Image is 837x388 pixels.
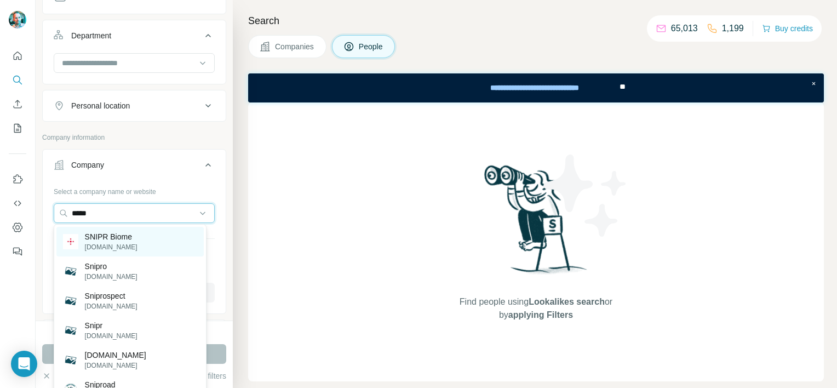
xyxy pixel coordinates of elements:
[71,30,111,41] div: Department
[71,100,130,111] div: Personal location
[71,159,104,170] div: Company
[9,242,26,261] button: Feedback
[9,169,26,189] button: Use Surfe on LinkedIn
[448,295,623,322] span: Find people using or by
[9,218,26,237] button: Dashboard
[63,293,78,309] img: Sniprospect
[9,11,26,28] img: Avatar
[85,261,137,272] p: Snipro
[43,22,226,53] button: Department
[63,264,78,279] img: Snipro
[85,350,146,361] p: [DOMAIN_NAME]
[85,290,137,301] p: Sniprospect
[85,231,137,242] p: SNIPR Biome
[9,46,26,66] button: Quick start
[9,70,26,90] button: Search
[54,182,215,197] div: Select a company name or website
[536,146,635,245] img: Surfe Illustration - Stars
[275,41,315,52] span: Companies
[43,152,226,182] button: Company
[9,118,26,138] button: My lists
[63,234,78,249] img: SNIPR Biome
[529,297,605,306] span: Lookalikes search
[479,162,593,284] img: Surfe Illustration - Woman searching with binoculars
[63,352,78,368] img: sniprf.ru
[85,320,137,331] p: Snipr
[42,370,73,381] button: Clear
[9,94,26,114] button: Enrich CSV
[9,193,26,213] button: Use Surfe API
[42,133,226,142] p: Company information
[85,361,146,370] p: [DOMAIN_NAME]
[85,301,137,311] p: [DOMAIN_NAME]
[63,323,78,338] img: Snipr
[359,41,384,52] span: People
[85,331,137,341] p: [DOMAIN_NAME]
[43,93,226,119] button: Personal location
[85,242,137,252] p: [DOMAIN_NAME]
[85,272,137,282] p: [DOMAIN_NAME]
[722,22,744,35] p: 1,199
[11,351,37,377] div: Open Intercom Messenger
[248,13,824,28] h4: Search
[671,22,698,35] p: 65,013
[248,73,824,102] iframe: Banner
[762,21,813,36] button: Buy credits
[508,310,573,319] span: applying Filters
